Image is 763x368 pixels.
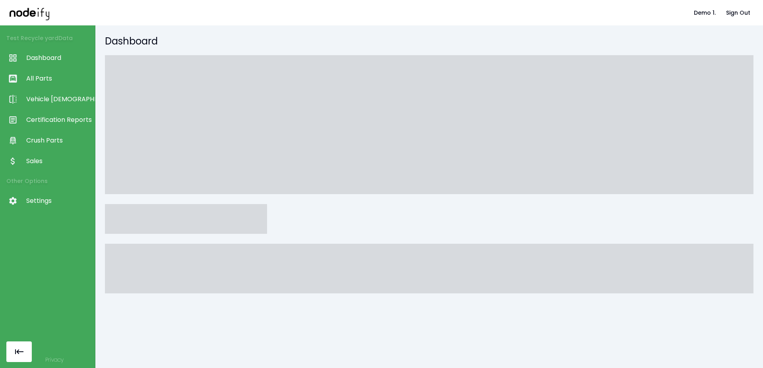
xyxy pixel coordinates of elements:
img: nodeify [10,5,49,20]
span: Dashboard [26,53,91,63]
button: Sign Out [723,6,753,20]
button: Demo 1. [691,6,719,20]
span: Crush Parts [26,136,91,145]
span: Settings [26,196,91,206]
span: Certification Reports [26,115,91,125]
h5: Dashboard [105,35,753,48]
a: Privacy [45,356,64,364]
span: Sales [26,156,91,166]
span: Vehicle [DEMOGRAPHIC_DATA] [26,94,91,104]
span: All Parts [26,74,91,83]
